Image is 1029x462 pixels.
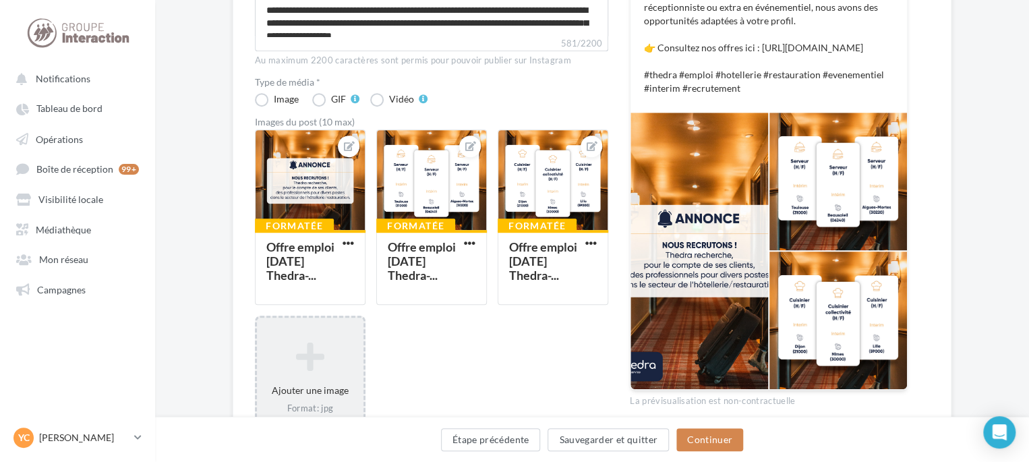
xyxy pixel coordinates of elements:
p: [PERSON_NAME] [39,431,129,444]
a: Mon réseau [8,246,147,270]
a: Boîte de réception 99+ [8,156,147,181]
span: Boîte de réception [36,163,113,175]
div: 99+ [119,164,139,175]
span: Visibilité locale [38,194,103,205]
a: Visibilité locale [8,186,147,210]
div: Open Intercom Messenger [983,416,1016,449]
a: Médiathèque [8,216,147,241]
span: Médiathèque [36,223,91,235]
div: Offre emploi [DATE] Thedra-... [266,239,334,283]
div: Offre emploi [DATE] Thedra-... [509,239,577,283]
span: Tableau de bord [36,103,102,115]
div: Vidéo [389,94,414,104]
div: GIF [331,94,346,104]
a: Opérations [8,126,147,150]
div: Formatée [255,219,334,233]
a: Campagnes [8,277,147,301]
button: Continuer [676,428,743,451]
span: YC [18,431,30,444]
div: Formatée [498,219,577,233]
button: Sauvegarder et quitter [548,428,669,451]
label: Type de média * [255,78,608,87]
label: 581/2200 [255,36,608,51]
button: Notifications [8,66,142,90]
div: Image [274,94,299,104]
a: Tableau de bord [8,96,147,120]
div: Images du post (10 max) [255,117,608,127]
div: Formatée [376,219,455,233]
button: Étape précédente [441,428,541,451]
span: Opérations [36,133,83,144]
span: Campagnes [37,283,86,295]
div: Au maximum 2200 caractères sont permis pour pouvoir publier sur Instagram [255,55,608,67]
span: Notifications [36,73,90,84]
a: YC [PERSON_NAME] [11,425,144,451]
span: Mon réseau [39,254,88,265]
div: Offre emploi [DATE] Thedra-... [388,239,456,283]
div: La prévisualisation est non-contractuelle [630,390,908,407]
